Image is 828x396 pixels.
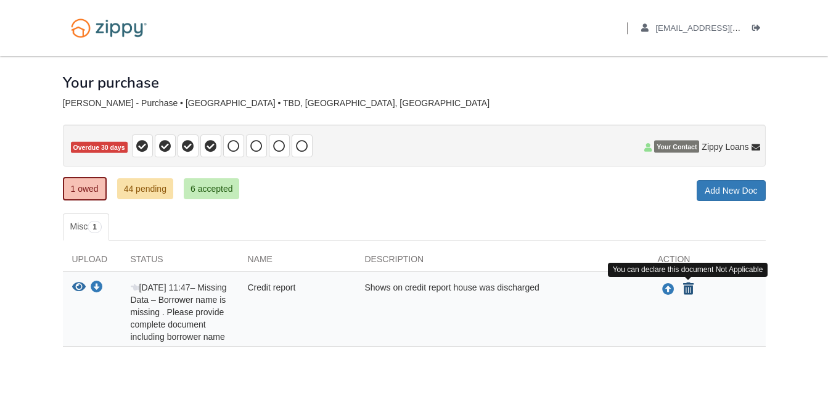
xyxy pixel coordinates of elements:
[63,177,107,200] a: 1 owed
[91,283,103,293] a: Download Credit report
[697,180,766,201] a: Add New Doc
[63,253,121,271] div: Upload
[121,253,239,271] div: Status
[654,141,699,153] span: Your Contact
[356,281,649,343] div: Shows on credit report house was discharged
[239,253,356,271] div: Name
[649,253,766,271] div: Action
[121,281,239,343] div: – Missing Data – Borrower name is missing . Please provide complete document including borrower name
[88,221,102,233] span: 1
[682,282,695,297] button: Declare Credit report not applicable
[72,281,86,294] button: View Credit report
[356,253,649,271] div: Description
[655,23,797,33] span: mikekagy@yahoo.com
[248,283,296,292] span: Credit report
[117,178,173,199] a: 44 pending
[63,213,109,241] a: Misc
[131,283,191,292] span: [DATE] 11:47
[63,12,155,44] img: Logo
[63,75,159,91] h1: Your purchase
[661,281,676,297] button: Upload Credit report
[702,141,748,153] span: Zippy Loans
[184,178,240,199] a: 6 accepted
[752,23,766,36] a: Log out
[63,98,766,109] div: [PERSON_NAME] - Purchase • [GEOGRAPHIC_DATA] • TBD, [GEOGRAPHIC_DATA], [GEOGRAPHIC_DATA]
[608,263,768,277] div: You can declare this document Not Applicable
[641,23,797,36] a: edit profile
[71,142,128,154] span: Overdue 30 days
